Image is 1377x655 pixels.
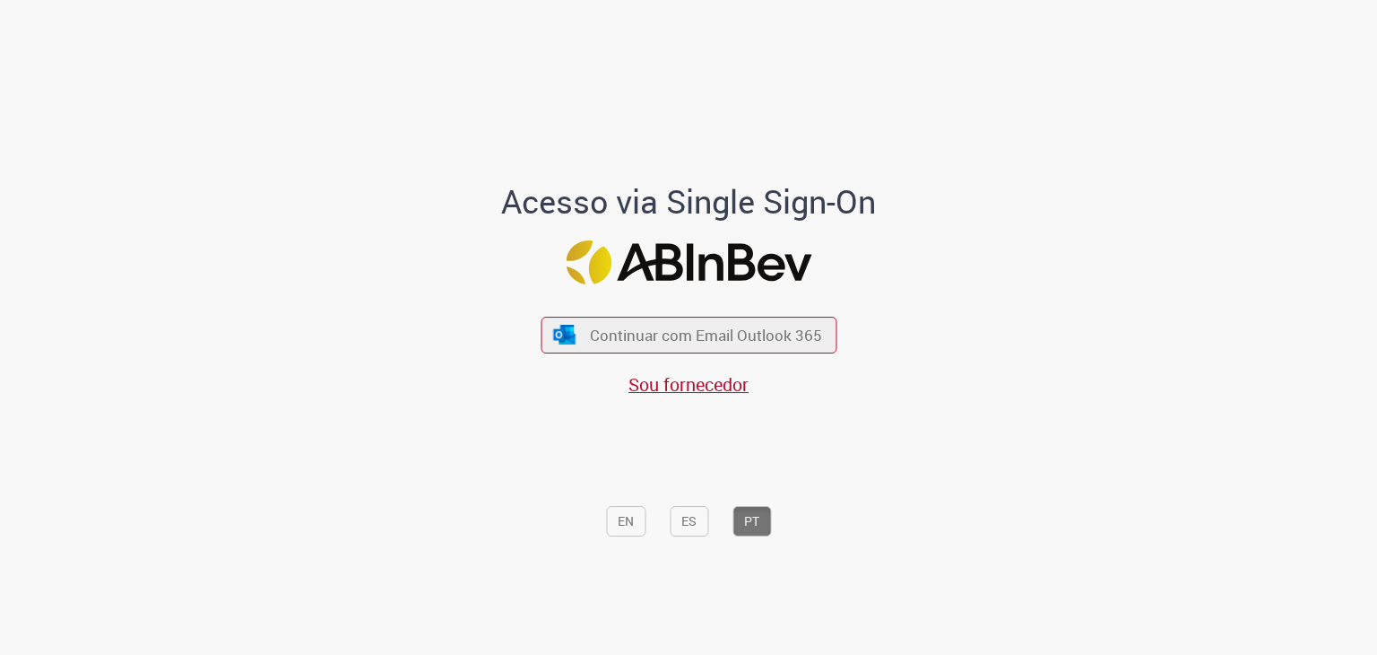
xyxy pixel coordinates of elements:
[670,506,708,537] button: ES
[628,372,749,397] a: Sou fornecedor
[440,184,938,220] h1: Acesso via Single Sign-On
[541,317,836,354] button: ícone Azure/Microsoft 360 Continuar com Email Outlook 365
[732,506,771,537] button: PT
[590,325,822,345] span: Continuar com Email Outlook 365
[566,240,811,284] img: Logo ABInBev
[552,326,577,345] img: ícone Azure/Microsoft 360
[606,506,645,537] button: EN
